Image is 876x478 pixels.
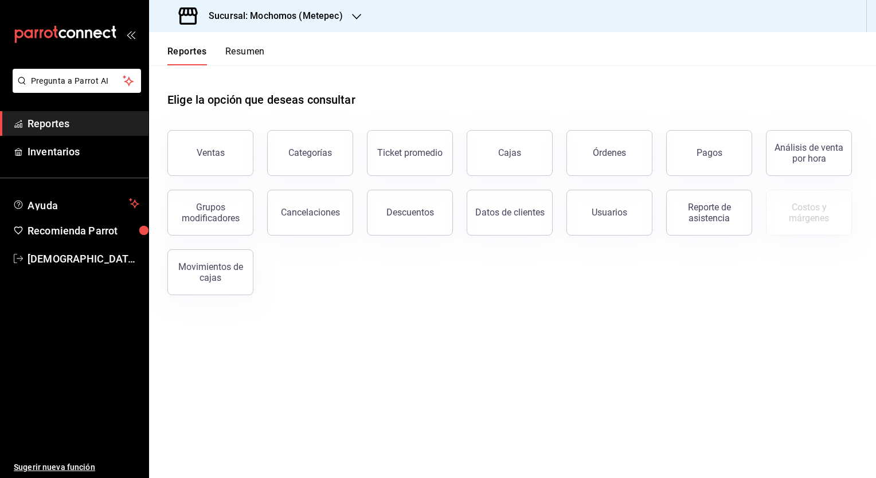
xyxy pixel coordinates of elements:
[288,147,332,158] div: Categorías
[773,142,844,164] div: Análisis de venta por hora
[377,147,443,158] div: Ticket promedio
[126,30,135,39] button: open_drawer_menu
[175,261,246,283] div: Movimientos de cajas
[566,130,652,176] button: Órdenes
[367,190,453,236] button: Descuentos
[593,147,626,158] div: Órdenes
[167,249,253,295] button: Movimientos de cajas
[666,190,752,236] button: Reporte de asistencia
[13,69,141,93] button: Pregunta a Parrot AI
[28,251,139,267] span: [DEMOGRAPHIC_DATA][PERSON_NAME]
[467,190,553,236] button: Datos de clientes
[267,190,353,236] button: Cancelaciones
[31,75,123,87] span: Pregunta a Parrot AI
[28,116,139,131] span: Reportes
[666,130,752,176] button: Pagos
[175,202,246,224] div: Grupos modificadores
[766,190,852,236] button: Contrata inventarios para ver este reporte
[167,91,355,108] h1: Elige la opción que deseas consultar
[200,9,343,23] h3: Sucursal: Mochomos (Metepec)
[467,130,553,176] button: Cajas
[28,144,139,159] span: Inventarios
[197,147,225,158] div: Ventas
[28,223,139,238] span: Recomienda Parrot
[281,207,340,218] div: Cancelaciones
[167,190,253,236] button: Grupos modificadores
[367,130,453,176] button: Ticket promedio
[8,83,141,95] a: Pregunta a Parrot AI
[167,46,265,65] div: navigation tabs
[386,207,434,218] div: Descuentos
[674,202,745,224] div: Reporte de asistencia
[773,202,844,224] div: Costos y márgenes
[167,130,253,176] button: Ventas
[14,461,139,473] span: Sugerir nueva función
[267,130,353,176] button: Categorías
[697,147,722,158] div: Pagos
[225,46,265,65] button: Resumen
[766,130,852,176] button: Análisis de venta por hora
[592,207,627,218] div: Usuarios
[167,46,207,65] button: Reportes
[566,190,652,236] button: Usuarios
[28,197,124,210] span: Ayuda
[475,207,545,218] div: Datos de clientes
[498,147,521,158] div: Cajas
